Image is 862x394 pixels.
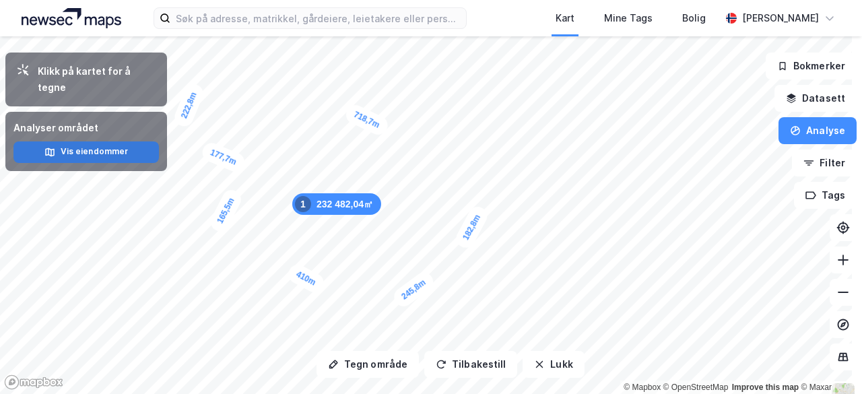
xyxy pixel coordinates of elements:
[742,10,819,26] div: [PERSON_NAME]
[682,10,706,26] div: Bolig
[13,120,159,136] div: Analyser området
[774,85,857,112] button: Datasett
[4,374,63,390] a: Mapbox homepage
[207,187,244,234] div: Map marker
[453,203,490,251] div: Map marker
[317,351,419,378] button: Tegn område
[13,141,159,163] button: Vis eiendommer
[286,261,327,295] div: Map marker
[424,351,517,378] button: Tilbakestill
[794,182,857,209] button: Tags
[766,53,857,79] button: Bokmerker
[523,351,584,378] button: Lukk
[199,140,246,174] div: Map marker
[792,150,857,176] button: Filter
[295,196,311,212] div: 1
[624,383,661,392] a: Mapbox
[732,383,799,392] a: Improve this map
[663,383,729,392] a: OpenStreetMap
[292,193,381,215] div: Map marker
[170,8,466,28] input: Søk på adresse, matrikkel, gårdeiere, leietakere eller personer
[778,117,857,144] button: Analyse
[22,8,121,28] img: logo.a4113a55bc3d86da70a041830d287a7e.svg
[604,10,653,26] div: Mine Tags
[391,269,437,310] div: Map marker
[343,102,390,137] div: Map marker
[38,63,156,96] div: Klikk på kartet for å tegne
[172,81,206,129] div: Map marker
[795,329,862,394] iframe: Chat Widget
[556,10,574,26] div: Kart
